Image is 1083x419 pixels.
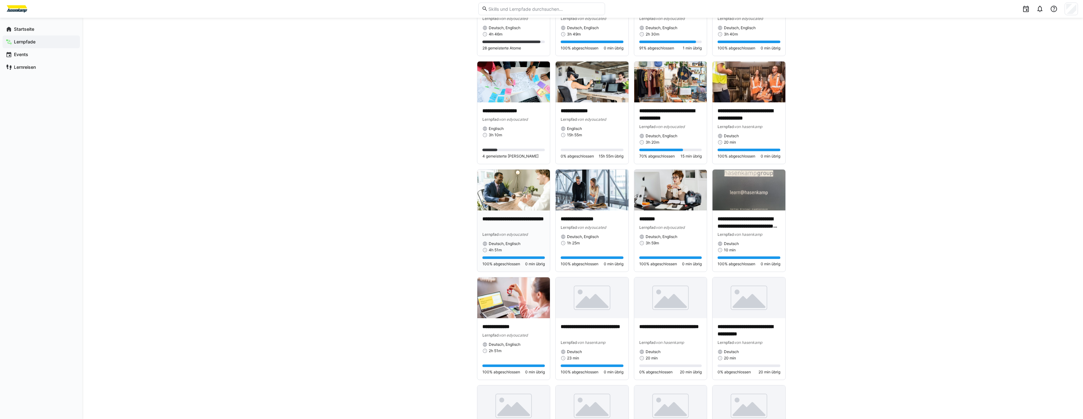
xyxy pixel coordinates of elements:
[718,261,755,267] span: 100% abgeschlossen
[712,277,785,318] img: image
[712,170,785,210] img: image
[488,6,601,12] input: Skills und Lernpfade durchsuchen…
[567,32,581,37] span: 3h 49m
[639,124,656,129] span: Lernpfad
[639,46,674,51] span: 91% abgeschlossen
[656,225,685,230] span: von edyoucated
[646,140,659,145] span: 3h 20m
[499,117,528,122] span: von edyoucated
[646,349,661,354] span: Deutsch
[718,232,734,237] span: Lernpfad
[482,333,499,338] span: Lernpfad
[561,340,577,345] span: Lernpfad
[724,241,739,246] span: Deutsch
[639,154,675,159] span: 70% abgeschlossen
[761,46,780,51] span: 0 min übrig
[489,342,520,347] span: Deutsch, Englisch
[477,277,550,318] img: image
[577,225,606,230] span: von edyoucated
[482,232,499,237] span: Lernpfad
[482,261,520,267] span: 100% abgeschlossen
[499,232,528,237] span: von edyoucated
[489,25,520,30] span: Deutsch, Englisch
[758,370,780,375] span: 20 min übrig
[567,234,599,239] span: Deutsch, Englisch
[561,16,577,21] span: Lernpfad
[724,356,736,361] span: 20 min
[556,61,629,102] img: image
[634,170,707,210] img: image
[561,117,577,122] span: Lernpfad
[639,225,656,230] span: Lernpfad
[734,16,763,21] span: von edyoucated
[489,248,502,253] span: 4h 51m
[567,25,599,30] span: Deutsch, Englisch
[718,16,734,21] span: Lernpfad
[718,340,734,345] span: Lernpfad
[718,124,734,129] span: Lernpfad
[634,277,707,318] img: image
[724,349,739,354] span: Deutsch
[556,170,629,210] img: image
[683,46,702,51] span: 1 min übrig
[724,248,736,253] span: 10 min
[646,241,659,246] span: 3h 59m
[561,46,598,51] span: 100% abgeschlossen
[718,370,751,375] span: 0% abgeschlossen
[646,133,677,139] span: Deutsch, Englisch
[561,370,598,375] span: 100% abgeschlossen
[712,61,785,102] img: image
[639,16,656,21] span: Lernpfad
[567,126,582,131] span: Englisch
[724,25,756,30] span: Deutsch, Englisch
[680,370,702,375] span: 20 min übrig
[724,140,736,145] span: 20 min
[482,46,521,51] span: 28 gemeisterte Atome
[489,126,504,131] span: Englisch
[489,348,501,353] span: 2h 51m
[577,117,606,122] span: von edyoucated
[482,370,520,375] span: 100% abgeschlossen
[561,225,577,230] span: Lernpfad
[718,46,755,51] span: 100% abgeschlossen
[482,154,538,159] span: 4 gemeisterte [PERSON_NAME]
[604,46,623,51] span: 0 min übrig
[567,132,582,138] span: 15h 55m
[556,277,629,318] img: image
[639,261,677,267] span: 100% abgeschlossen
[646,356,658,361] span: 20 min
[734,232,762,237] span: von hasenkamp
[604,370,623,375] span: 0 min übrig
[656,16,685,21] span: von edyoucated
[561,261,598,267] span: 100% abgeschlossen
[567,356,579,361] span: 23 min
[646,25,677,30] span: Deutsch, Englisch
[489,241,520,246] span: Deutsch, Englisch
[482,16,499,21] span: Lernpfad
[567,241,580,246] span: 1h 25m
[499,16,528,21] span: von edyoucated
[489,32,502,37] span: 4h 46m
[761,154,780,159] span: 0 min übrig
[561,154,594,159] span: 0% abgeschlossen
[646,234,677,239] span: Deutsch, Englisch
[525,370,545,375] span: 0 min übrig
[646,32,659,37] span: 2h 30m
[489,132,502,138] span: 3h 10m
[682,261,702,267] span: 0 min übrig
[525,261,545,267] span: 0 min übrig
[639,370,673,375] span: 0% abgeschlossen
[718,154,755,159] span: 100% abgeschlossen
[634,61,707,102] img: image
[482,117,499,122] span: Lernpfad
[499,333,528,338] span: von edyoucated
[477,170,550,210] img: image
[577,16,606,21] span: von edyoucated
[724,32,738,37] span: 3h 40m
[724,133,739,139] span: Deutsch
[477,61,550,102] img: image
[680,154,702,159] span: 15 min übrig
[639,340,656,345] span: Lernpfad
[599,154,623,159] span: 15h 55m übrig
[734,340,762,345] span: von hasenkamp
